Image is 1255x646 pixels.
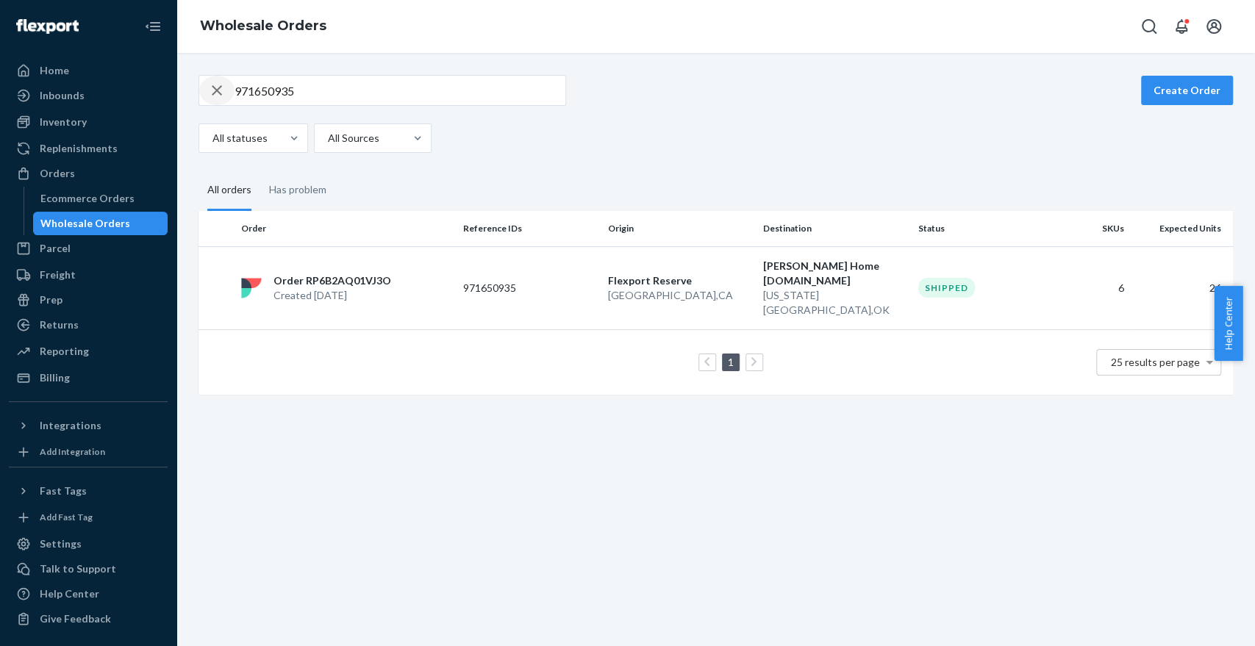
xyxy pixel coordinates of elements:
[9,237,168,260] a: Parcel
[9,288,168,312] a: Prep
[40,241,71,256] div: Parcel
[457,211,602,246] th: Reference IDs
[207,171,251,211] div: All orders
[9,366,168,390] a: Billing
[40,268,76,282] div: Freight
[1129,211,1233,246] th: Expected Units
[40,141,118,156] div: Replenishments
[211,131,212,146] input: All statuses
[40,536,82,551] div: Settings
[40,344,89,359] div: Reporting
[40,561,116,576] div: Talk to Support
[1134,12,1164,41] button: Open Search Box
[40,586,99,601] div: Help Center
[40,370,70,385] div: Billing
[273,273,391,288] p: Order RP6B2AQ01VJ3O
[9,509,168,526] a: Add Fast Tag
[33,212,168,235] a: Wholesale Orders
[273,288,391,303] p: Created [DATE]
[188,5,338,48] ol: breadcrumbs
[40,191,135,206] div: Ecommerce Orders
[912,211,1057,246] th: Status
[1129,246,1233,329] td: 26
[241,278,262,298] img: flexport logo
[9,582,168,606] a: Help Center
[763,259,907,288] p: [PERSON_NAME] Home [DOMAIN_NAME]
[9,84,168,107] a: Inbounds
[608,288,751,303] p: [GEOGRAPHIC_DATA] , CA
[9,59,168,82] a: Home
[918,278,975,298] div: Shipped
[1167,12,1196,41] button: Open notifications
[725,356,737,368] a: Page 1 is your current page
[40,317,79,332] div: Returns
[9,137,168,160] a: Replenishments
[1111,356,1200,368] span: 25 results per page
[1214,286,1243,361] button: Help Center
[9,110,168,134] a: Inventory
[9,340,168,363] a: Reporting
[9,532,168,556] a: Settings
[1057,211,1129,246] th: SKUs
[16,19,79,34] img: Flexport logo
[138,12,168,41] button: Close Navigation
[9,313,168,337] a: Returns
[9,414,168,437] button: Integrations
[235,76,565,105] input: Search orders
[1141,76,1233,105] button: Create Order
[200,18,326,34] a: Wholesale Orders
[602,211,757,246] th: Origin
[40,418,101,433] div: Integrations
[40,115,87,129] div: Inventory
[40,88,85,103] div: Inbounds
[1199,12,1229,41] button: Open account menu
[269,171,326,209] div: Has problem
[1057,246,1129,329] td: 6
[40,63,69,78] div: Home
[40,484,87,498] div: Fast Tags
[9,479,168,503] button: Fast Tags
[9,557,168,581] a: Talk to Support
[463,281,581,295] p: 971650935
[9,443,168,461] a: Add Integration
[40,216,130,231] div: Wholesale Orders
[40,166,75,181] div: Orders
[40,611,111,626] div: Give Feedback
[608,273,751,288] p: Flexport Reserve
[757,211,912,246] th: Destination
[33,187,168,210] a: Ecommerce Orders
[326,131,328,146] input: All Sources
[763,288,907,317] p: [US_STATE][GEOGRAPHIC_DATA] , OK
[40,445,105,458] div: Add Integration
[9,162,168,185] a: Orders
[9,263,168,287] a: Freight
[9,607,168,631] button: Give Feedback
[235,211,457,246] th: Order
[40,293,62,307] div: Prep
[40,511,93,523] div: Add Fast Tag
